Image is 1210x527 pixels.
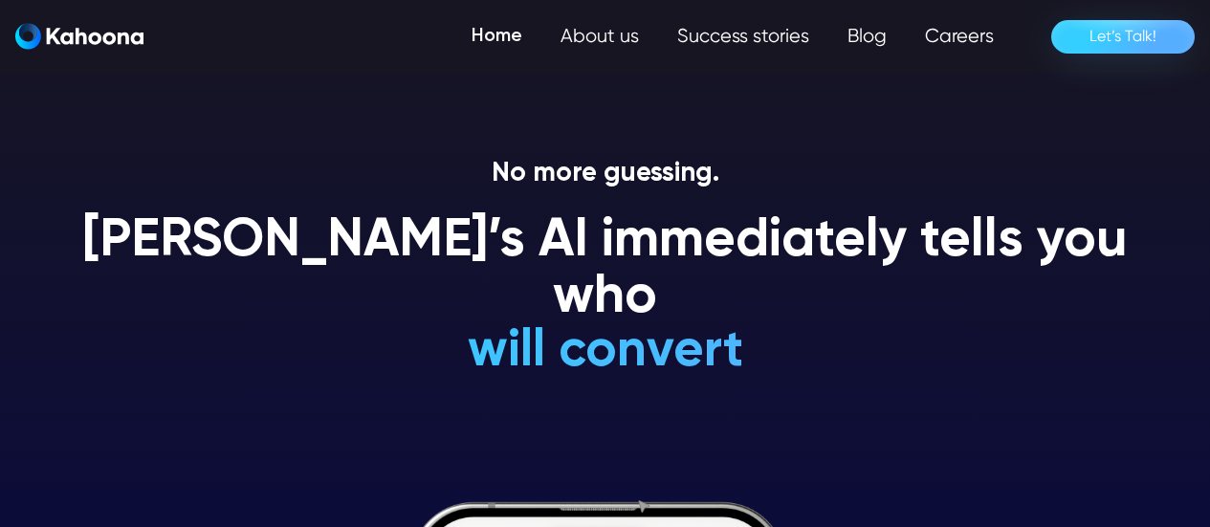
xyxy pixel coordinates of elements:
a: Careers [906,17,1013,55]
a: Let’s Talk! [1051,20,1195,54]
p: No more guessing. [60,158,1150,190]
a: Success stories [658,17,828,55]
a: About us [541,17,658,55]
h1: [PERSON_NAME]’s AI immediately tells you who [60,213,1150,327]
a: Home [452,17,541,55]
img: Kahoona logo white [15,23,143,50]
h1: will convert [323,323,887,380]
a: Blog [828,17,906,55]
div: Let’s Talk! [1089,21,1156,52]
a: home [15,23,143,51]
